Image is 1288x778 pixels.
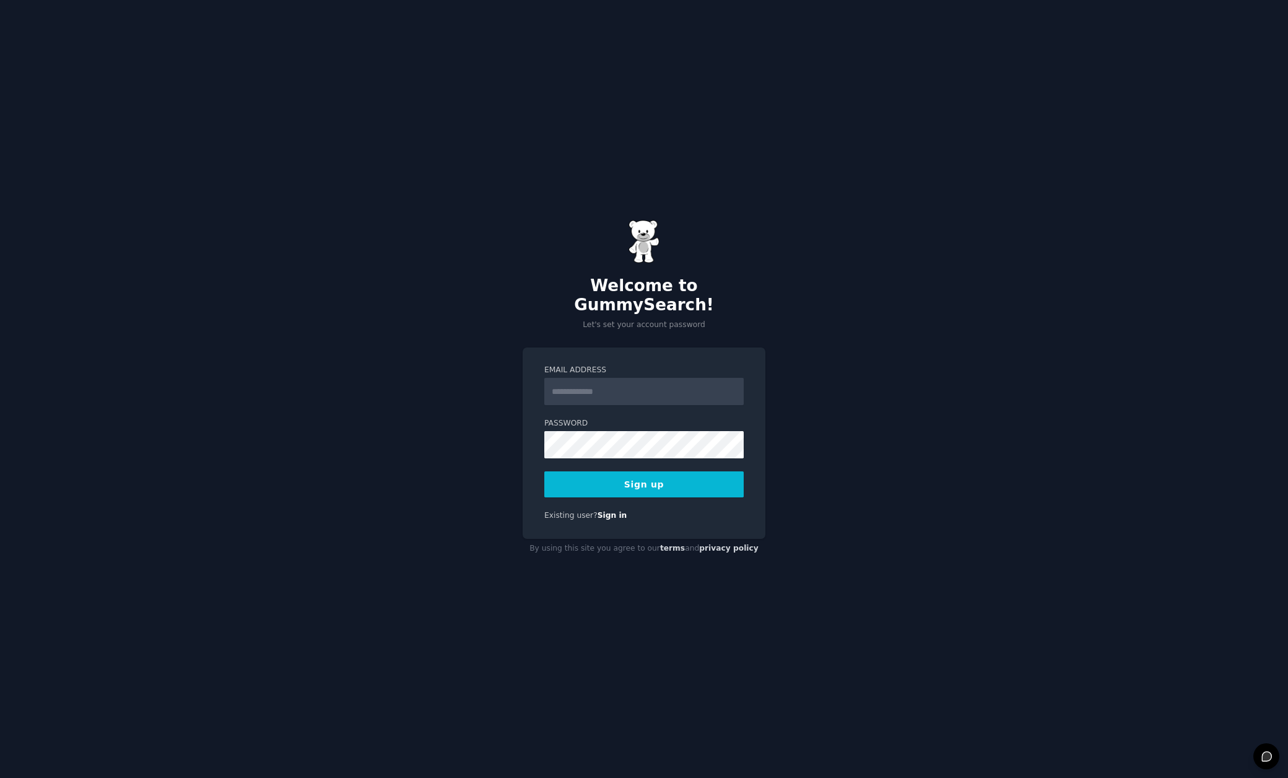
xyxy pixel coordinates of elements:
[544,365,744,376] label: Email Address
[699,544,759,553] a: privacy policy
[544,471,744,497] button: Sign up
[523,320,765,331] p: Let's set your account password
[544,511,598,520] span: Existing user?
[544,418,744,429] label: Password
[523,539,765,559] div: By using this site you agree to our and
[523,276,765,315] h2: Welcome to GummySearch!
[660,544,685,553] a: terms
[598,511,627,520] a: Sign in
[629,220,659,263] img: Gummy Bear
